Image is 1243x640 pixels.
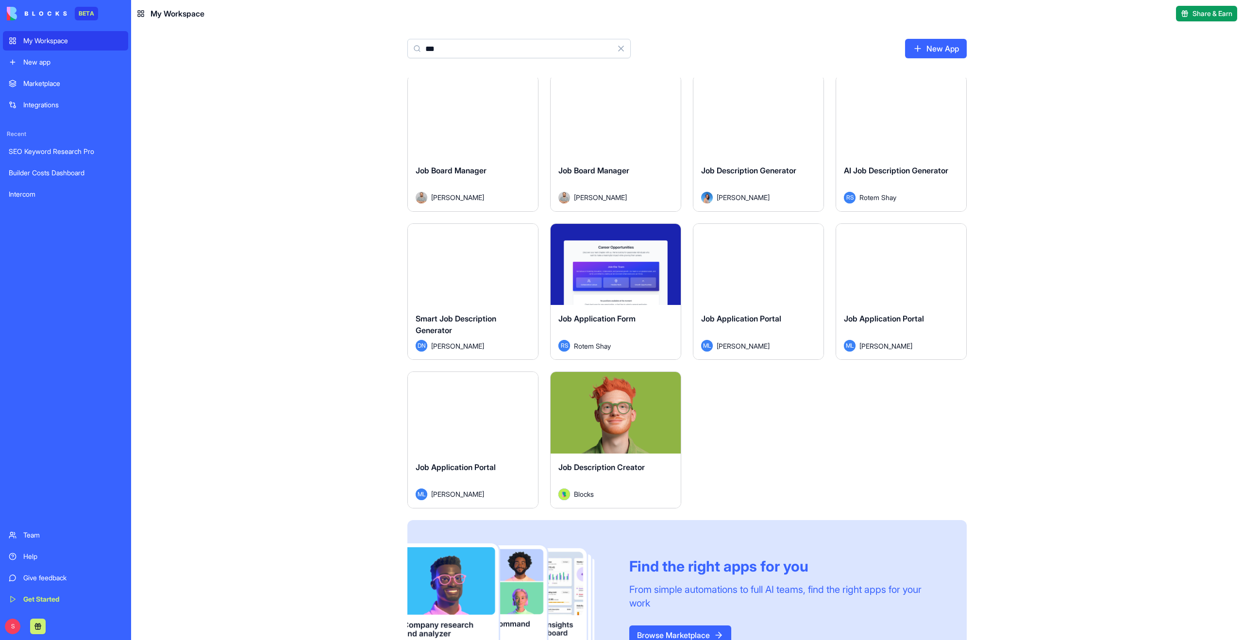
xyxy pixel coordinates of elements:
a: My Workspace [3,31,128,51]
span: ML [844,340,856,352]
div: Give feedback [23,573,122,583]
div: Builder Costs Dashboard [9,168,122,178]
span: RS [844,192,856,203]
a: Marketplace [3,74,128,93]
span: [PERSON_NAME] [574,192,627,202]
span: [PERSON_NAME] [431,489,484,499]
span: AI Job Description Generator [844,166,948,175]
a: Help [3,547,128,566]
span: Job Application Portal [701,314,781,323]
span: Share & Earn [1193,9,1232,18]
img: Avatar [558,488,570,500]
span: [PERSON_NAME] [431,341,484,351]
a: New app [3,52,128,72]
a: BETA [7,7,98,20]
a: Give feedback [3,568,128,588]
span: Rotem Shay [574,341,611,351]
a: Job Application PortalML[PERSON_NAME] [407,371,538,508]
span: My Workspace [151,8,204,19]
div: Marketplace [23,79,122,88]
span: Smart Job Description Generator [416,314,496,335]
span: Job Board Manager [558,166,629,175]
a: Job Application FormRSRotem Shay [550,223,681,360]
img: logo [7,7,67,20]
div: Integrations [23,100,122,110]
a: Smart Job Description GeneratorDN[PERSON_NAME] [407,223,538,360]
div: From simple automations to full AI teams, find the right apps for your work [629,583,943,610]
a: Job Application PortalML[PERSON_NAME] [836,223,967,360]
span: Job Application Portal [416,462,496,472]
span: Job Description Generator [701,166,796,175]
span: [PERSON_NAME] [431,192,484,202]
a: Builder Costs Dashboard [3,163,128,183]
div: SEO Keyword Research Pro [9,147,122,156]
div: Help [23,552,122,561]
a: Intercom [3,185,128,204]
div: My Workspace [23,36,122,46]
span: ML [701,340,713,352]
div: Get Started [23,594,122,604]
span: [PERSON_NAME] [717,192,770,202]
img: Avatar [416,192,427,203]
div: New app [23,57,122,67]
span: S [5,619,20,634]
img: Avatar [558,192,570,203]
span: Blocks [574,489,594,499]
span: [PERSON_NAME] [717,341,770,351]
a: SEO Keyword Research Pro [3,142,128,161]
img: Avatar [701,192,713,203]
a: Job Description GeneratorAvatar[PERSON_NAME] [693,75,824,212]
div: Team [23,530,122,540]
span: Job Description Creator [558,462,645,472]
span: ML [416,488,427,500]
div: BETA [75,7,98,20]
span: RS [558,340,570,352]
a: Job Description CreatorAvatarBlocks [550,371,681,508]
span: [PERSON_NAME] [859,341,912,351]
span: Job Board Manager [416,166,487,175]
a: Team [3,525,128,545]
a: Job Board ManagerAvatar[PERSON_NAME] [550,75,681,212]
a: New App [905,39,967,58]
span: Job Application Form [558,314,636,323]
a: Get Started [3,589,128,609]
div: Find the right apps for you [629,557,943,575]
a: Job Application PortalML[PERSON_NAME] [693,223,824,360]
a: AI Job Description GeneratorRSRotem Shay [836,75,967,212]
span: Rotem Shay [859,192,896,202]
button: Share & Earn [1176,6,1237,21]
span: Recent [3,130,128,138]
span: Job Application Portal [844,314,924,323]
span: DN [416,340,427,352]
a: Job Board ManagerAvatar[PERSON_NAME] [407,75,538,212]
a: Integrations [3,95,128,115]
div: Intercom [9,189,122,199]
